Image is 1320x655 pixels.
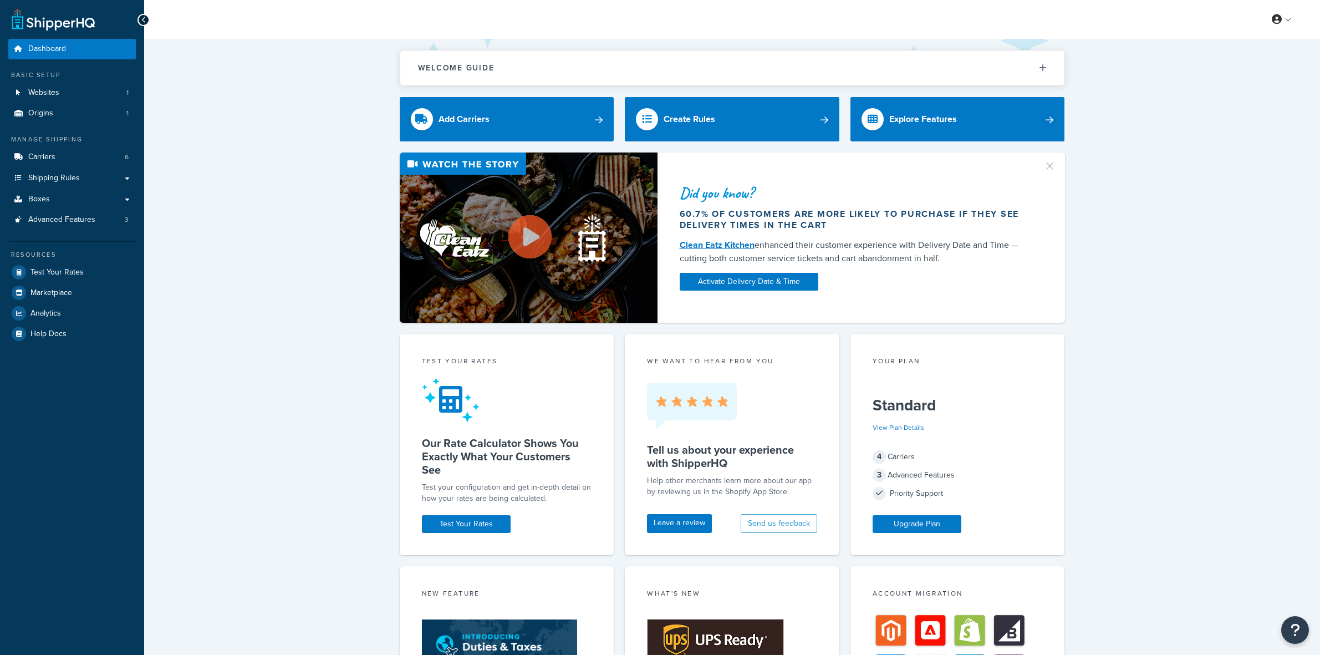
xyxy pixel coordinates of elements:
[418,64,495,72] h2: Welcome Guide
[125,215,129,225] span: 3
[8,83,136,103] a: Websites1
[8,70,136,80] div: Basic Setup
[8,147,136,167] li: Carriers
[422,356,592,369] div: Test your rates
[28,88,59,98] span: Websites
[8,168,136,189] a: Shipping Rules
[8,103,136,124] a: Origins1
[30,329,67,339] span: Help Docs
[28,195,50,204] span: Boxes
[741,514,817,533] button: Send us feedback
[400,50,1064,85] button: Welcome Guide
[647,514,712,533] a: Leave a review
[8,39,136,59] a: Dashboard
[873,486,1043,501] div: Priority Support
[873,588,1043,601] div: Account Migration
[647,588,817,601] div: What's New
[126,109,129,118] span: 1
[873,450,886,464] span: 4
[680,273,818,291] a: Activate Delivery Date & Time
[873,515,961,533] a: Upgrade Plan
[28,44,66,54] span: Dashboard
[422,515,511,533] a: Test Your Rates
[125,153,129,162] span: 6
[889,111,957,127] div: Explore Features
[873,356,1043,369] div: Your Plan
[8,103,136,124] li: Origins
[873,468,1043,483] div: Advanced Features
[8,189,136,210] a: Boxes
[8,147,136,167] a: Carriers6
[8,303,136,323] a: Analytics
[680,185,1030,201] div: Did you know?
[8,135,136,144] div: Manage Shipping
[126,88,129,98] span: 1
[439,111,490,127] div: Add Carriers
[28,153,55,162] span: Carriers
[873,423,924,433] a: View Plan Details
[647,356,817,366] p: we want to hear from you
[28,215,95,225] span: Advanced Features
[8,83,136,103] li: Websites
[28,174,80,183] span: Shipping Rules
[8,250,136,260] div: Resources
[400,97,614,141] a: Add Carriers
[647,475,817,497] p: Help other merchants learn more about our app by reviewing us in the Shopify App Store.
[647,443,817,470] h5: Tell us about your experience with ShipperHQ
[680,238,1030,265] div: enhanced their customer experience with Delivery Date and Time — cutting both customer service ti...
[422,482,592,504] div: Test your configuration and get in-depth detail on how your rates are being calculated.
[30,309,61,318] span: Analytics
[8,283,136,303] a: Marketplace
[680,238,755,251] a: Clean Eatz Kitchen
[8,262,136,282] a: Test Your Rates
[850,97,1065,141] a: Explore Features
[873,449,1043,465] div: Carriers
[8,324,136,344] a: Help Docs
[8,210,136,230] li: Advanced Features
[873,397,1043,414] h5: Standard
[873,469,886,482] span: 3
[422,436,592,476] h5: Our Rate Calculator Shows You Exactly What Your Customers See
[28,109,53,118] span: Origins
[625,97,839,141] a: Create Rules
[422,588,592,601] div: New Feature
[30,288,72,298] span: Marketplace
[30,268,84,277] span: Test Your Rates
[8,210,136,230] a: Advanced Features3
[1281,616,1309,644] button: Open Resource Center
[664,111,715,127] div: Create Rules
[680,209,1030,231] div: 60.7% of customers are more likely to purchase if they see delivery times in the cart
[400,153,658,323] img: Video thumbnail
